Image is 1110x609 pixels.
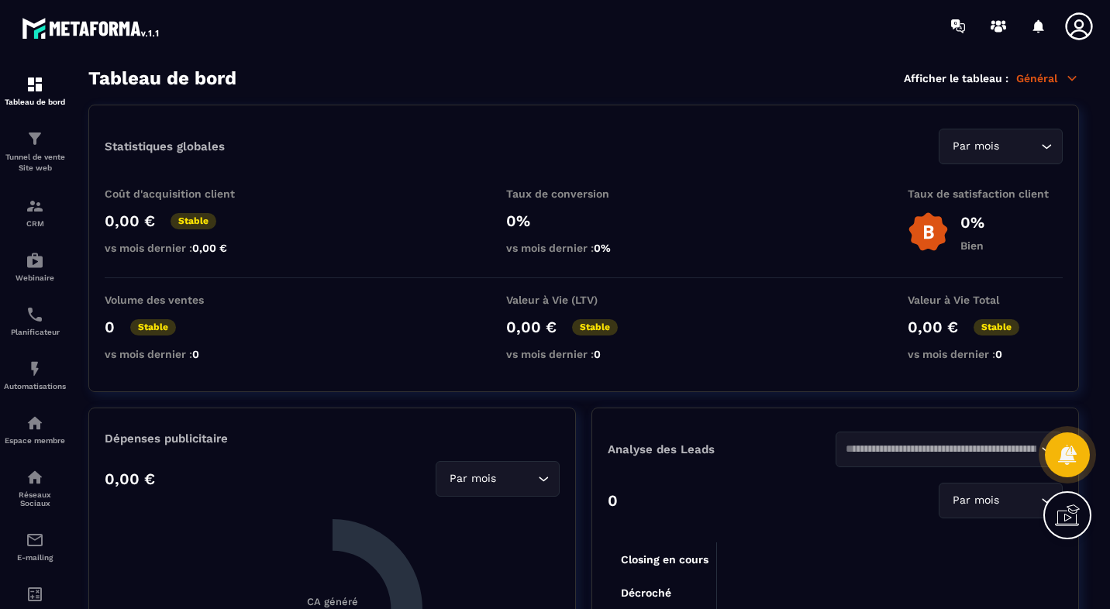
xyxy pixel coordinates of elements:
[4,294,66,348] a: schedulerschedulerPlanificateur
[4,382,66,391] p: Automatisations
[908,188,1063,200] p: Taux de satisfaction client
[594,242,611,254] span: 0%
[4,64,66,118] a: formationformationTableau de bord
[105,242,260,254] p: vs mois dernier :
[4,118,66,185] a: formationformationTunnel de vente Site web
[26,585,44,604] img: accountant
[960,239,984,252] p: Bien
[608,491,618,510] p: 0
[26,531,44,549] img: email
[446,470,499,487] span: Par mois
[4,436,66,445] p: Espace membre
[4,152,66,174] p: Tunnel de vente Site web
[908,212,949,253] img: b-badge-o.b3b20ee6.svg
[4,328,66,336] p: Planificateur
[621,553,708,566] tspan: Closing en cours
[974,319,1019,335] p: Stable
[506,188,661,200] p: Taux de conversion
[1016,71,1079,85] p: Général
[171,213,216,229] p: Stable
[499,470,534,487] input: Search for option
[621,587,671,599] tspan: Décroché
[908,294,1063,306] p: Valeur à Vie Total
[4,348,66,402] a: automationsautomationsAutomatisations
[506,348,661,360] p: vs mois dernier :
[26,197,44,215] img: formation
[908,348,1063,360] p: vs mois dernier :
[436,461,560,497] div: Search for option
[4,519,66,573] a: emailemailE-mailing
[995,348,1002,360] span: 0
[26,305,44,324] img: scheduler
[4,98,66,106] p: Tableau de bord
[908,318,958,336] p: 0,00 €
[26,129,44,148] img: formation
[105,432,560,446] p: Dépenses publicitaire
[939,483,1063,518] div: Search for option
[22,14,161,42] img: logo
[26,468,44,487] img: social-network
[105,212,155,230] p: 0,00 €
[506,294,661,306] p: Valeur à Vie (LTV)
[105,348,260,360] p: vs mois dernier :
[4,490,66,507] p: Réseaux Sociaux
[506,318,557,336] p: 0,00 €
[105,294,260,306] p: Volume des ventes
[130,319,176,335] p: Stable
[105,139,225,153] p: Statistiques globales
[26,75,44,94] img: formation
[26,251,44,270] img: automations
[105,318,115,336] p: 0
[192,242,227,254] span: 0,00 €
[1002,492,1037,509] input: Search for option
[105,470,155,488] p: 0,00 €
[960,213,984,232] p: 0%
[4,553,66,562] p: E-mailing
[904,72,1008,84] p: Afficher le tableau :
[506,242,661,254] p: vs mois dernier :
[4,239,66,294] a: automationsautomationsWebinaire
[949,138,1002,155] span: Par mois
[836,432,1063,467] div: Search for option
[26,414,44,432] img: automations
[506,212,661,230] p: 0%
[26,360,44,378] img: automations
[594,348,601,360] span: 0
[4,185,66,239] a: formationformationCRM
[192,348,199,360] span: 0
[1002,138,1037,155] input: Search for option
[4,219,66,228] p: CRM
[846,441,1038,458] input: Search for option
[608,442,836,456] p: Analyse des Leads
[949,492,1002,509] span: Par mois
[4,456,66,519] a: social-networksocial-networkRéseaux Sociaux
[4,402,66,456] a: automationsautomationsEspace membre
[88,67,236,89] h3: Tableau de bord
[939,129,1063,164] div: Search for option
[572,319,618,335] p: Stable
[105,188,260,200] p: Coût d'acquisition client
[4,274,66,282] p: Webinaire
